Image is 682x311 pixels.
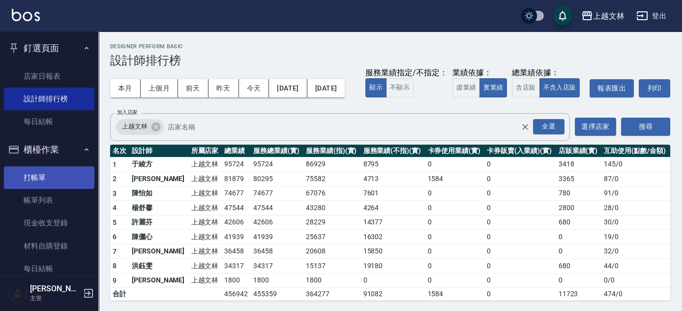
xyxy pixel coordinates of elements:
[8,283,28,303] img: Person
[361,244,425,259] td: 15850
[303,157,361,172] td: 86929
[361,145,425,157] th: 服務業績(不指)(實)
[512,78,539,97] button: 含店販
[129,215,189,230] td: 許麗芬
[484,172,556,187] td: 0
[361,288,425,301] td: 91082
[4,212,94,234] a: 現金收支登錄
[590,79,634,97] button: 報表匯出
[30,284,80,294] h5: [PERSON_NAME]
[222,288,251,301] td: 456942
[189,172,222,187] td: 上越文林
[251,172,303,187] td: 80295
[251,215,303,230] td: 42606
[113,175,117,183] span: 2
[4,257,94,280] a: 每日結帳
[386,78,414,97] button: 不顯示
[361,157,425,172] td: 8795
[4,137,94,162] button: 櫃檯作業
[129,244,189,259] td: [PERSON_NAME]
[556,157,601,172] td: 3418
[425,172,484,187] td: 1584
[539,78,580,97] button: 不含入店販
[113,262,117,270] span: 8
[484,145,556,157] th: 卡券販賣(入業績)(實)
[141,79,178,97] button: 上個月
[484,230,556,245] td: 0
[189,145,222,157] th: 所屬店家
[222,201,251,216] td: 47544
[208,79,239,97] button: 昨天
[189,273,222,288] td: 上越文林
[251,186,303,201] td: 74677
[361,186,425,201] td: 7601
[113,248,117,255] span: 7
[189,244,222,259] td: 上越文林
[110,54,670,67] h3: 設計師排行榜
[601,186,670,201] td: 91 / 0
[189,157,222,172] td: 上越文林
[303,230,361,245] td: 25637
[113,189,117,197] span: 3
[4,189,94,212] a: 帳單列表
[251,273,303,288] td: 1800
[307,79,345,97] button: [DATE]
[303,244,361,259] td: 20608
[303,145,361,157] th: 服務業績(指)(實)
[303,273,361,288] td: 1800
[189,230,222,245] td: 上越文林
[556,186,601,201] td: 780
[251,244,303,259] td: 36458
[425,273,484,288] td: 0
[129,157,189,172] td: 于綾方
[303,201,361,216] td: 43280
[425,201,484,216] td: 0
[425,145,484,157] th: 卡券使用業績(實)
[189,259,222,274] td: 上越文林
[129,230,189,245] td: 陳儷心
[484,215,556,230] td: 0
[116,119,164,135] div: 上越文林
[222,172,251,187] td: 81879
[251,145,303,157] th: 服務總業績(實)
[222,244,251,259] td: 36458
[556,244,601,259] td: 0
[601,157,670,172] td: 145 / 0
[4,166,94,189] a: 打帳單
[303,186,361,201] td: 67076
[425,230,484,245] td: 0
[165,118,538,135] input: 店家名稱
[222,215,251,230] td: 42606
[556,288,601,301] td: 11723
[553,6,572,26] button: save
[303,172,361,187] td: 75582
[222,145,251,157] th: 總業績
[601,230,670,245] td: 19 / 0
[117,109,138,116] label: 加入店家
[601,273,670,288] td: 0 / 0
[361,172,425,187] td: 4713
[361,273,425,288] td: 0
[556,201,601,216] td: 2800
[533,119,564,134] div: 全選
[531,117,566,136] button: Open
[479,78,507,97] button: 實業績
[556,145,601,157] th: 店販業績(實)
[484,259,556,274] td: 0
[116,122,153,131] span: 上越文林
[189,215,222,230] td: 上越文林
[251,259,303,274] td: 34317
[4,235,94,257] a: 材料自購登錄
[129,273,189,288] td: [PERSON_NAME]
[601,244,670,259] td: 32 / 0
[4,88,94,110] a: 設計師排行榜
[452,68,507,78] div: 業績依據：
[129,201,189,216] td: 楊舒馨
[365,68,447,78] div: 服務業績指定/不指定：
[251,230,303,245] td: 41939
[452,78,480,97] button: 虛業績
[484,273,556,288] td: 0
[361,259,425,274] td: 19180
[601,145,670,157] th: 互助使用(點數/金額)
